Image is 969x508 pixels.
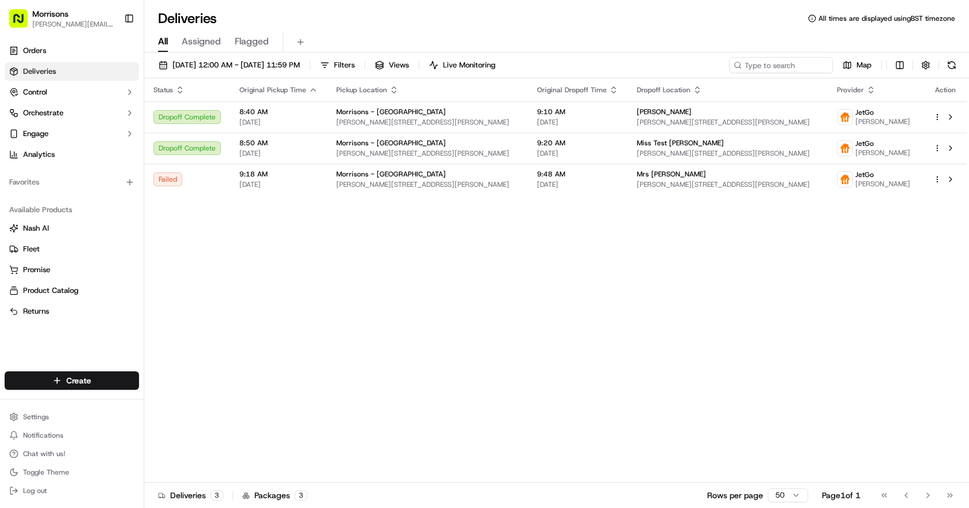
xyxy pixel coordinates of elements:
span: [DATE] 12:00 AM - [DATE] 11:59 PM [172,60,300,70]
span: [PERSON_NAME] [855,117,910,126]
span: 9:48 AM [537,170,618,179]
div: Page 1 of 1 [822,490,861,501]
span: [PERSON_NAME][STREET_ADDRESS][PERSON_NAME] [637,149,819,158]
span: Deliveries [23,66,56,77]
button: Morrisons [32,8,69,20]
a: Analytics [5,145,139,164]
span: Orchestrate [23,108,63,118]
span: All times are displayed using BST timezone [818,14,955,23]
span: Promise [23,265,50,275]
button: Notifications [5,427,139,443]
span: [DATE] [537,118,618,127]
span: JetGo [855,108,874,117]
button: [DATE] 12:00 AM - [DATE] 11:59 PM [153,57,305,73]
span: Log out [23,486,47,495]
button: Refresh [944,57,960,73]
span: [PERSON_NAME][STREET_ADDRESS][PERSON_NAME] [336,149,519,158]
button: Nash AI [5,219,139,238]
span: 9:10 AM [537,107,618,116]
div: Favorites [5,173,139,191]
a: Deliveries [5,62,139,81]
button: Log out [5,483,139,499]
h1: Deliveries [158,9,217,28]
a: 📗Knowledge Base [7,163,93,183]
div: Packages [242,490,307,501]
img: justeat_logo.png [837,172,852,187]
span: [DATE] [239,118,318,127]
span: [PERSON_NAME][STREET_ADDRESS][PERSON_NAME] [336,180,519,189]
button: Engage [5,125,139,143]
span: [DATE] [239,180,318,189]
button: [PERSON_NAME][EMAIL_ADDRESS][PERSON_NAME][DOMAIN_NAME] [32,20,115,29]
span: Flagged [235,35,269,48]
span: Pylon [115,195,140,204]
button: Fleet [5,240,139,258]
span: Assigned [182,35,221,48]
span: Miss Test [PERSON_NAME] [637,138,724,148]
div: Action [933,85,957,95]
span: Views [389,60,409,70]
span: Status [153,85,173,95]
span: Fleet [23,244,40,254]
button: Product Catalog [5,281,139,300]
span: Knowledge Base [23,167,88,179]
span: 8:50 AM [239,138,318,148]
span: Mrs [PERSON_NAME] [637,170,706,179]
div: Available Products [5,201,139,219]
span: Chat with us! [23,449,65,458]
div: 📗 [12,168,21,178]
span: Dropoff Location [637,85,690,95]
a: Returns [9,306,134,317]
div: 3 [211,490,223,501]
span: Notifications [23,431,63,440]
span: API Documentation [109,167,185,179]
span: Pickup Location [336,85,387,95]
span: Engage [23,129,48,139]
span: Control [23,87,47,97]
a: Powered byPylon [81,195,140,204]
span: [PERSON_NAME][STREET_ADDRESS][PERSON_NAME] [336,118,519,127]
span: JetGo [855,170,874,179]
p: Welcome 👋 [12,46,210,65]
span: All [158,35,168,48]
div: Start new chat [39,110,189,122]
span: [PERSON_NAME] [637,107,692,116]
img: 1736555255976-a54dd68f-1ca7-489b-9aae-adbdc363a1c4 [12,110,32,131]
button: Control [5,83,139,101]
span: [DATE] [239,149,318,158]
span: Original Dropoff Time [537,85,607,95]
img: Nash [12,12,35,35]
span: Morrisons - [GEOGRAPHIC_DATA] [336,170,446,179]
div: We're available if you need us! [39,122,146,131]
a: Promise [9,265,134,275]
button: Live Monitoring [424,57,501,73]
span: Filters [334,60,355,70]
button: Filters [315,57,360,73]
a: 💻API Documentation [93,163,190,183]
span: Morrisons - [GEOGRAPHIC_DATA] [336,138,446,148]
span: 8:40 AM [239,107,318,116]
span: Toggle Theme [23,468,69,477]
span: Live Monitoring [443,60,495,70]
span: Settings [23,412,49,422]
input: Type to search [729,57,833,73]
span: JetGo [855,139,874,148]
span: Nash AI [23,223,49,234]
span: 9:20 AM [537,138,618,148]
span: Original Pickup Time [239,85,306,95]
div: Deliveries [158,490,223,501]
span: [DATE] [537,149,618,158]
span: [DATE] [537,180,618,189]
a: Fleet [9,244,134,254]
span: Orders [23,46,46,56]
button: Create [5,371,139,390]
div: 3 [295,490,307,501]
a: Product Catalog [9,285,134,296]
img: justeat_logo.png [837,141,852,156]
a: Nash AI [9,223,134,234]
button: Orchestrate [5,104,139,122]
button: Map [837,57,877,73]
div: 💻 [97,168,107,178]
